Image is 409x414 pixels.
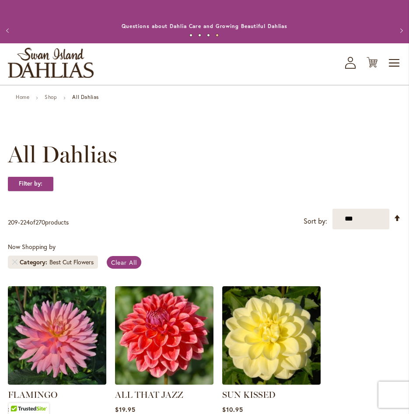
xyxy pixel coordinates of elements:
span: $8.95 [8,405,26,414]
button: 1 of 4 [189,34,192,37]
a: ALL THAT JAZZ [115,389,183,400]
span: 209 [8,218,18,226]
a: Questions about Dahlia Care and Growing Beautiful Dahlias [122,23,287,29]
a: store logo [8,48,94,78]
button: 3 of 4 [207,34,210,37]
a: Clear All [107,256,141,269]
a: FLAMINGO [8,389,57,400]
a: FLAMINGO [8,378,106,386]
button: 2 of 4 [198,34,201,37]
img: FLAMINGO [8,286,106,385]
label: Sort by: [304,213,327,229]
a: Home [16,94,29,100]
span: $19.95 [115,405,136,414]
a: SUN KISSED [222,378,321,386]
a: SUN KISSED [222,389,276,400]
strong: All Dahlias [72,94,99,100]
p: - of products [8,215,69,229]
iframe: Launch Accessibility Center [7,383,31,407]
div: Best Cut Flowers [49,258,94,267]
img: ALL THAT JAZZ [115,286,213,385]
span: Category [20,258,49,267]
button: Next [392,22,409,39]
span: Clear All [111,258,137,267]
span: $10.95 [222,405,243,414]
span: 224 [20,218,30,226]
img: SUN KISSED [222,286,321,385]
span: Now Shopping by [8,242,56,251]
a: ALL THAT JAZZ [115,378,213,386]
a: Remove Category Best Cut Flowers [12,260,17,265]
button: 4 of 4 [216,34,219,37]
strong: Filter by: [8,176,53,191]
span: All Dahlias [8,141,117,168]
span: 270 [35,218,45,226]
a: Shop [45,94,57,100]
